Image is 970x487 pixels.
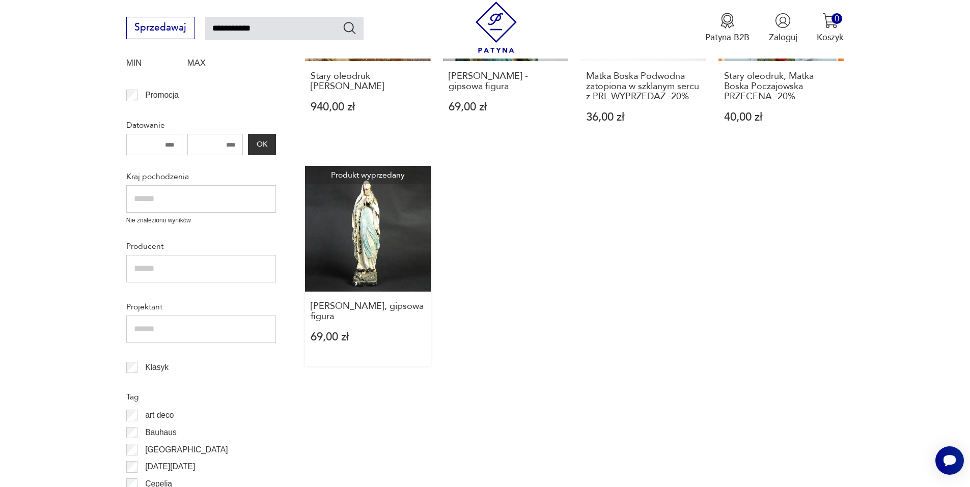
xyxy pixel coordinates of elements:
h3: [PERSON_NAME], gipsowa figura [311,301,425,322]
p: art deco [145,409,174,422]
iframe: Smartsupp widget button [935,446,964,475]
p: 940,00 zł [311,102,425,112]
p: Nie znaleziono wyników [126,216,276,225]
a: Sprzedawaj [126,24,195,33]
h3: Stary oleodruk [PERSON_NAME] [311,71,425,92]
p: [GEOGRAPHIC_DATA] [145,443,228,456]
p: Promocja [145,89,179,102]
p: Producent [126,240,276,253]
p: Projektant [126,300,276,313]
img: Patyna - sklep z meblami i dekoracjami vintage [470,2,522,53]
button: Zaloguj [769,13,797,43]
p: 36,00 zł [586,112,701,123]
p: 69,00 zł [449,102,563,112]
p: Tag [126,390,276,404]
p: 40,00 zł [724,112,839,123]
button: OK [248,134,275,155]
p: Koszyk [817,32,844,43]
p: Klasyk [145,361,169,374]
img: Ikona koszyka [822,13,838,28]
button: 0Koszyk [817,13,844,43]
p: Kraj pochodzenia [126,170,276,183]
p: Datowanie [126,119,276,132]
button: Szukaj [342,20,357,35]
a: Produkt wyprzedanyMatka Boska, gipsowa figura[PERSON_NAME], gipsowa figura69,00 zł [305,166,431,366]
button: Patyna B2B [705,13,750,43]
img: Ikona medalu [719,13,735,28]
h3: [PERSON_NAME] - gipsowa figura [449,71,563,92]
p: Patyna B2B [705,32,750,43]
p: Zaloguj [769,32,797,43]
a: Ikona medaluPatyna B2B [705,13,750,43]
label: MAX [187,54,243,74]
div: 0 [832,13,842,24]
h3: Matka Boska Podwodna zatopiona w szklanym sercu z PRL WYPRZEDAŻ -20% [586,71,701,102]
button: Sprzedawaj [126,17,195,39]
p: Bauhaus [145,426,177,439]
p: [DATE][DATE] [145,460,195,473]
label: MIN [126,54,182,74]
h3: Stary oleodruk, Matka Boska Poczajowska PRZECENA -20% [724,71,839,102]
p: 69,00 zł [311,332,425,342]
img: Ikonka użytkownika [775,13,791,28]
